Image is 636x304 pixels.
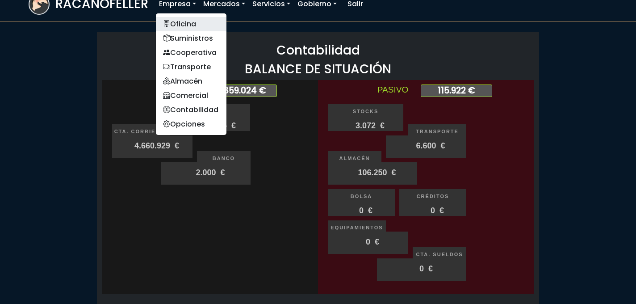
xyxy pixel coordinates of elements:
p: Créditos [399,193,466,200]
span: 0 € [337,204,395,218]
a: Cooperativa [156,46,226,60]
span: 115.922 € [421,84,492,97]
span: 3.072 € [337,119,403,133]
p: Stocks [328,108,403,115]
a: Opciones [156,117,226,131]
p: Bolsa [328,193,395,200]
span: 0 € [337,235,408,249]
span: 106.250 € [337,166,417,180]
p: Cta. Sueldos [413,251,466,258]
span: 6.600 € [395,139,466,153]
span: 0 € [408,204,466,218]
a: Almacén [156,74,226,89]
p: Cta. Corriente [112,128,170,135]
h3: Contabilidad [108,43,528,58]
span: 2.000 € [170,166,251,180]
span: 0 € [386,262,466,276]
h3: BALANCE DE SITUACIÓN [108,62,528,77]
span: PASIVO [377,85,408,94]
span: 4.859.024 € [205,84,277,97]
p: Almacén [328,155,381,162]
span: 4.660.929 € [121,139,192,153]
a: Comercial [156,89,226,103]
a: Suministros [156,31,226,46]
a: Transporte [156,60,226,74]
p: Equipamientos [328,224,386,232]
p: Transporte [408,128,466,135]
p: Banco [197,155,251,162]
a: Oficina [156,17,226,31]
a: Contabilidad [156,103,226,117]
